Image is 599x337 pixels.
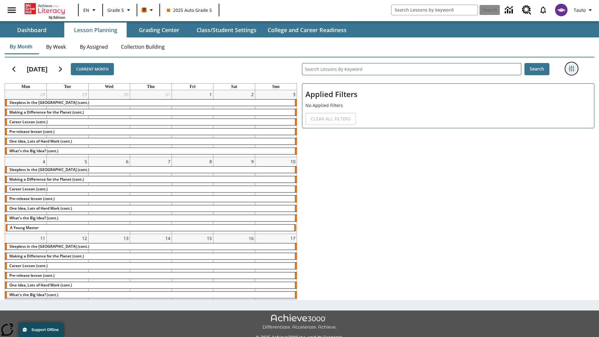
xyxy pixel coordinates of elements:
[5,282,297,288] div: One Idea, Lots of Hard Work (cont.)
[5,253,297,259] div: Making a Difference for the Planet (cont.)
[6,61,22,77] button: Previous
[172,234,213,301] td: August 15, 2025
[27,66,47,73] h2: [DATE]
[9,273,55,278] span: Pre-release lesson (cont.)
[255,90,297,157] td: August 3, 2025
[5,157,47,234] td: August 4, 2025
[107,7,124,13] span: Grade 5
[25,2,65,20] div: Home
[9,244,89,249] span: Sleepless in the Animal Kingdom (cont.)
[63,84,72,90] a: Tuesday
[555,4,567,16] img: avatar image
[105,4,135,16] button: Grade: Grade 5, Select a grade
[104,84,114,90] a: Wednesday
[9,119,48,125] span: Career Lesson (cont.)
[167,7,212,13] span: 2025 Auto Grade 5
[9,215,58,221] span: What's the Big Idea? (cont.)
[39,90,46,99] a: July 28, 2025
[213,157,255,234] td: August 9, 2025
[206,234,213,242] a: August 15, 2025
[9,110,84,115] span: Making a Difference for the Planet (cont.)
[289,234,297,242] a: August 17, 2025
[302,63,521,75] input: Search Lessons By Keyword
[262,314,337,330] img: Achieve3000 Differentiate Accelerate Achieve
[116,39,170,54] button: Collection Building
[81,234,88,242] a: August 12, 2025
[49,15,65,20] span: NJ Edition
[263,22,352,37] button: College and Career Readiness
[5,186,297,192] div: Career Lesson (cont.)
[9,196,55,201] span: Pre-release lesson (cont.)
[9,139,72,144] span: One Idea, Lots of Hard Work (cont.)
[5,215,297,221] div: What's the Big Idea? (cont.)
[9,253,84,259] span: Making a Difference for the Planet (cont.)
[5,234,47,301] td: August 11, 2025
[172,90,213,157] td: August 1, 2025
[5,243,297,250] div: Sleepless in the Animal Kingdom (cont.)
[571,4,597,16] button: Profile/Settings
[167,157,172,166] a: August 7, 2025
[5,167,297,173] div: Sleepless in the Animal Kingdom (cont.)
[5,196,297,202] div: Pre-release lesson (cont.)
[5,148,297,154] div: What's the Big Idea? (cont.)
[551,2,571,18] button: Select a new avatar
[565,62,578,75] button: Filters Side menu
[122,90,130,99] a: July 30, 2025
[32,328,59,332] span: Support Offline
[305,102,591,109] p: No Applied Filters
[302,83,594,128] div: Applied Filters
[41,157,46,166] a: August 4, 2025
[247,234,255,242] a: August 16, 2025
[83,157,88,166] a: August 5, 2025
[524,63,549,75] button: Search
[518,2,535,18] a: Resource Center, Will open in new tab
[9,206,72,211] span: One Idea, Lots of Hard Work (cont.)
[230,84,238,90] a: Saturday
[292,90,297,99] a: August 3, 2025
[255,157,297,234] td: August 10, 2025
[130,90,172,157] td: July 31, 2025
[47,157,89,234] td: August 5, 2025
[9,129,55,134] span: Pre-release lesson (cont.)
[9,148,58,154] span: What's the Big Idea? (cont.)
[88,90,130,157] td: July 30, 2025
[9,282,72,288] span: One Idea, Lots of Hard Work (cont.)
[9,100,89,105] span: Sleepless in the Animal Kingdom (cont.)
[146,84,156,90] a: Thursday
[5,176,297,183] div: Making a Difference for the Planet (cont.)
[130,157,172,234] td: August 7, 2025
[2,1,21,19] button: Open side menu
[5,272,297,279] div: Pre-release lesson (cont.)
[41,39,72,54] button: By Week
[39,234,46,242] a: August 11, 2025
[213,90,255,157] td: August 2, 2025
[5,39,37,54] button: By Month
[130,234,172,301] td: August 14, 2025
[88,234,130,301] td: August 13, 2025
[5,119,297,125] div: Career Lesson (cont.)
[128,22,190,37] button: Grading Center
[5,263,297,269] div: Career Lesson (cont.)
[188,84,197,90] a: Friday
[535,2,551,18] a: Notifications
[305,87,591,102] h2: Applied Filters
[52,61,68,77] button: Next
[71,63,114,75] button: Current Month
[164,90,172,99] a: July 31, 2025
[172,157,213,234] td: August 8, 2025
[5,292,297,298] div: What's the Big Idea? (cont.)
[250,90,255,99] a: August 2, 2025
[289,157,297,166] a: August 10, 2025
[122,234,130,242] a: August 13, 2025
[25,2,65,15] a: Home
[208,157,213,166] a: August 8, 2025
[297,55,594,300] div: Search
[250,157,255,166] a: August 9, 2025
[213,234,255,301] td: August 16, 2025
[192,22,261,37] button: Class/Student Settings
[80,4,100,16] button: Language: EN, Select a language
[47,90,89,157] td: July 29, 2025
[208,90,213,99] a: August 1, 2025
[5,90,47,157] td: July 28, 2025
[139,4,158,16] button: Boost Class color is orange. Change class color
